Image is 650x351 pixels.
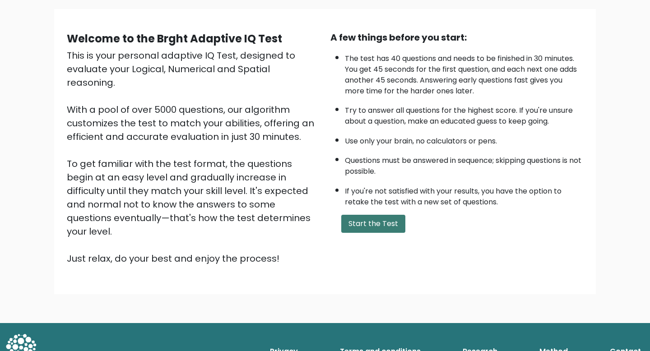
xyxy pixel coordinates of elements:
[345,151,583,177] li: Questions must be answered in sequence; skipping questions is not possible.
[67,31,282,46] b: Welcome to the Brght Adaptive IQ Test
[345,101,583,127] li: Try to answer all questions for the highest score. If you're unsure about a question, make an edu...
[345,131,583,147] li: Use only your brain, no calculators or pens.
[341,215,405,233] button: Start the Test
[330,31,583,44] div: A few things before you start:
[345,49,583,97] li: The test has 40 questions and needs to be finished in 30 minutes. You get 45 seconds for the firs...
[345,181,583,208] li: If you're not satisfied with your results, you have the option to retake the test with a new set ...
[67,49,320,265] div: This is your personal adaptive IQ Test, designed to evaluate your Logical, Numerical and Spatial ...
